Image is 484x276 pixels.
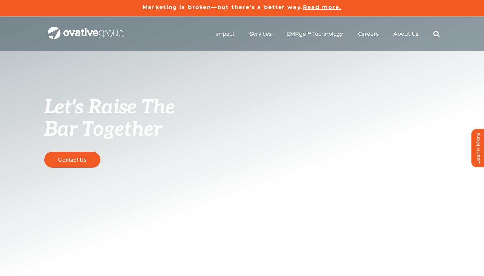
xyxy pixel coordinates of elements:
span: Bar Together [44,118,162,141]
a: Read more. [303,4,341,10]
nav: Menu [215,23,440,44]
a: Search [433,31,440,37]
span: Let's Raise The [44,96,175,119]
a: Contact Us [44,152,100,168]
a: Impact [215,31,235,37]
a: OG_Full_horizontal_WHT [48,26,123,32]
span: Contact Us [58,157,87,163]
a: EMRge™ Technology [286,31,343,37]
a: Services [250,31,272,37]
a: Marketing is broken—but there’s a better way. [143,4,303,10]
a: About Us [393,31,418,37]
a: Careers [358,31,379,37]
